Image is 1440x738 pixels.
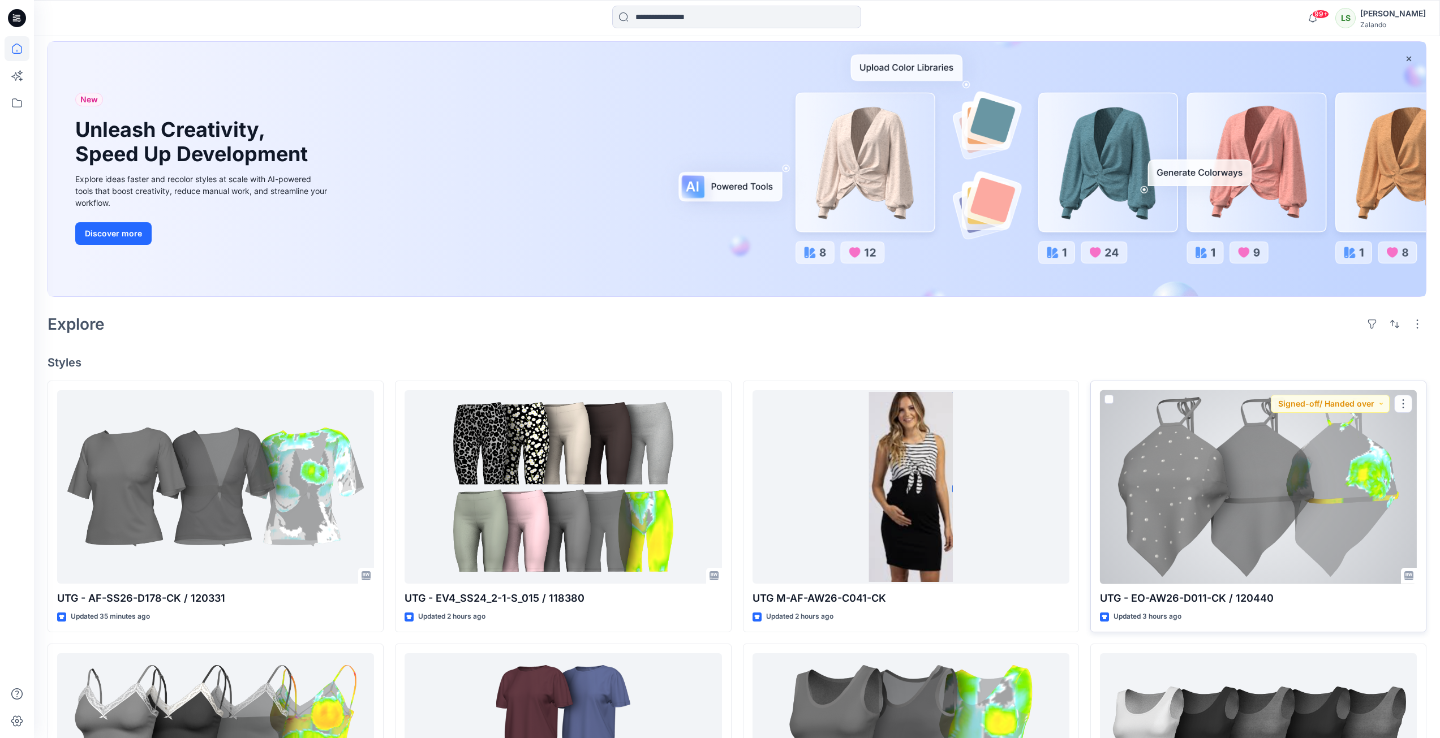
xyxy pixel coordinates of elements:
div: Zalando [1360,20,1426,29]
p: Updated 35 minutes ago [71,611,150,623]
p: UTG M-AF-AW26-C041-CK [753,590,1069,606]
div: [PERSON_NAME] [1360,7,1426,20]
button: Discover more [75,222,152,245]
p: Updated 2 hours ago [766,611,833,623]
span: New [80,93,98,106]
a: Discover more [75,222,330,245]
a: UTG - EV4_SS24_2-1-S_015 / 118380 [405,390,721,584]
div: LS [1335,8,1356,28]
p: Updated 2 hours ago [418,611,485,623]
a: UTG - AF-SS26-D178-CK / 120331 [57,390,374,584]
p: UTG - EO-AW26-D011-CK / 120440 [1100,590,1417,606]
p: Updated 3 hours ago [1114,611,1181,623]
h2: Explore [48,315,105,333]
p: UTG - EV4_SS24_2-1-S_015 / 118380 [405,590,721,606]
span: 99+ [1312,10,1329,19]
p: UTG - AF-SS26-D178-CK / 120331 [57,590,374,606]
a: UTG M-AF-AW26-C041-CK [753,390,1069,584]
div: Explore ideas faster and recolor styles at scale with AI-powered tools that boost creativity, red... [75,173,330,209]
h4: Styles [48,356,1426,369]
h1: Unleash Creativity, Speed Up Development [75,118,313,166]
a: UTG - EO-AW26-D011-CK / 120440 [1100,390,1417,584]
